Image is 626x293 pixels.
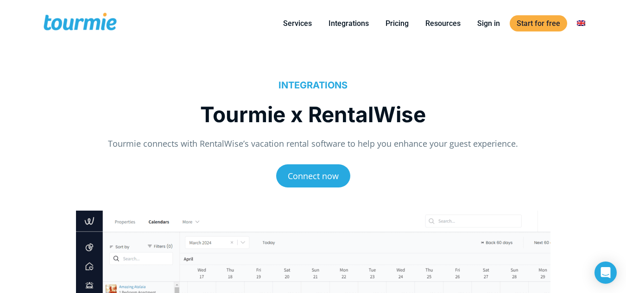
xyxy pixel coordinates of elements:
a: Connect now [276,164,350,187]
a: INTEGRATIONS [278,80,348,91]
a: Integrations [322,18,376,29]
a: Pricing [379,18,416,29]
a: Resources [418,18,468,29]
p: Tourmie connects with RentalWise’s vacation rental software to help you enhance your guest experi... [57,137,570,150]
h1: Tourmie x RentalWise [57,100,570,128]
a: Services [276,18,319,29]
a: Start for free [510,15,567,31]
a: Sign in [470,18,507,29]
div: Open Intercom Messenger [594,262,617,284]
